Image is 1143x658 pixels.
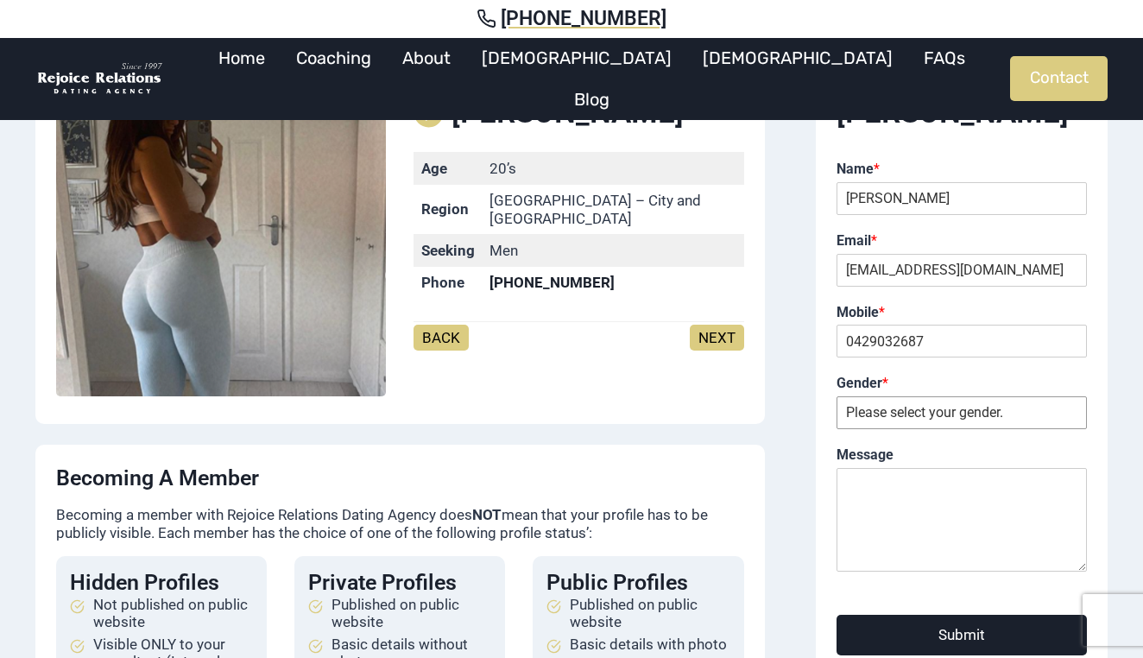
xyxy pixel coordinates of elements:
a: FAQs [908,37,981,79]
a: [DEMOGRAPHIC_DATA] [466,37,687,79]
a: [PHONE_NUMBER] [21,7,1122,31]
input: Mobile [837,325,1087,357]
a: Blog [559,79,625,120]
label: Message [837,446,1087,465]
strong: Age [421,160,447,177]
mark: [PHONE_NUMBER] [489,274,615,291]
a: Contact [1010,56,1108,101]
a: Coaching [281,37,387,79]
span: Published on public website [570,596,729,631]
span: Not published on public website [93,596,253,631]
span: Basic details with photo [570,636,727,653]
label: Email [837,232,1087,250]
strong: Region [421,200,469,218]
a: [DEMOGRAPHIC_DATA] [687,37,908,79]
td: Men [482,234,743,266]
button: Submit [837,615,1087,655]
a: NEXT [690,325,744,351]
label: Gender [837,375,1087,393]
label: Mobile [837,304,1087,322]
strong: Seeking [421,242,475,259]
label: Name [837,161,1087,179]
strong: Phone [421,274,464,291]
h4: Private Profiles [308,570,491,596]
nav: Primary Navigation [174,37,1010,120]
h4: Hidden Profiles [70,570,253,596]
h4: Becoming a Member [56,465,744,491]
span: Published on public website [332,596,491,631]
img: Rejoice Relations [35,61,165,97]
h4: Public Profiles [546,570,729,596]
a: About [387,37,466,79]
td: [GEOGRAPHIC_DATA] – City and [GEOGRAPHIC_DATA] [482,185,743,235]
p: Becoming a member with Rejoice Relations Dating Agency does mean that your profile has to be publ... [56,506,744,541]
strong: NOT [472,506,502,523]
a: Home [203,37,281,79]
td: 20’s [482,152,743,184]
span: [PHONE_NUMBER] [501,7,666,31]
a: BACK [414,325,469,351]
